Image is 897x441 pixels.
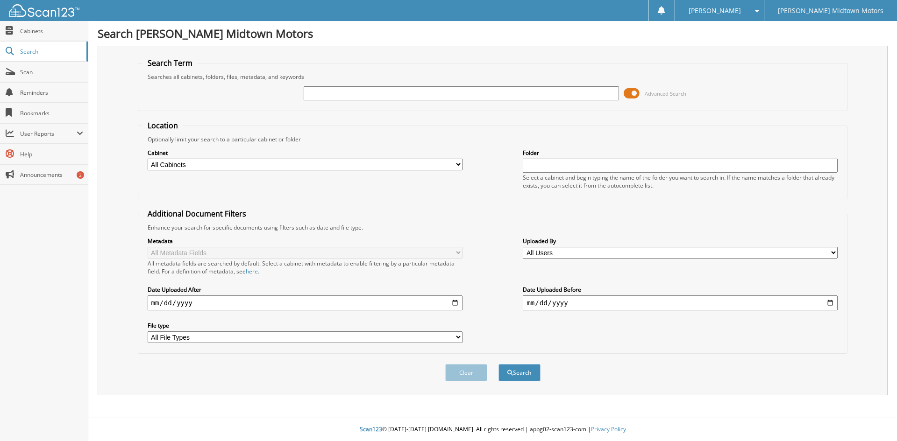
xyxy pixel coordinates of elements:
[689,8,741,14] span: [PERSON_NAME]
[88,418,897,441] div: © [DATE]-[DATE] [DOMAIN_NAME]. All rights reserved | appg02-scan123-com |
[148,286,463,294] label: Date Uploaded After
[143,73,843,81] div: Searches all cabinets, folders, files, metadata, and keywords
[20,89,83,97] span: Reminders
[148,295,463,310] input: start
[645,90,686,97] span: Advanced Search
[143,209,251,219] legend: Additional Document Filters
[778,8,883,14] span: [PERSON_NAME] Midtown Motors
[246,267,258,275] a: here
[591,425,626,433] a: Privacy Policy
[20,27,83,35] span: Cabinets
[20,109,83,117] span: Bookmarks
[445,364,487,381] button: Clear
[498,364,541,381] button: Search
[523,237,838,245] label: Uploaded By
[148,237,463,245] label: Metadata
[20,48,82,56] span: Search
[148,322,463,329] label: File type
[523,174,838,189] div: Select a cabinet and begin typing the name of the folder you want to search in. If the name match...
[523,286,838,294] label: Date Uploaded Before
[850,396,897,441] iframe: Chat Widget
[20,171,83,179] span: Announcements
[148,149,463,157] label: Cabinet
[143,224,843,231] div: Enhance your search for specific documents using filters such as date and file type.
[523,149,838,157] label: Folder
[77,171,84,179] div: 2
[20,68,83,76] span: Scan
[523,295,838,310] input: end
[143,58,197,68] legend: Search Term
[20,130,77,138] span: User Reports
[9,4,79,17] img: scan123-logo-white.svg
[20,150,83,158] span: Help
[360,425,382,433] span: Scan123
[148,259,463,275] div: All metadata fields are searched by default. Select a cabinet with metadata to enable filtering b...
[98,26,888,41] h1: Search [PERSON_NAME] Midtown Motors
[143,120,183,131] legend: Location
[143,135,843,143] div: Optionally limit your search to a particular cabinet or folder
